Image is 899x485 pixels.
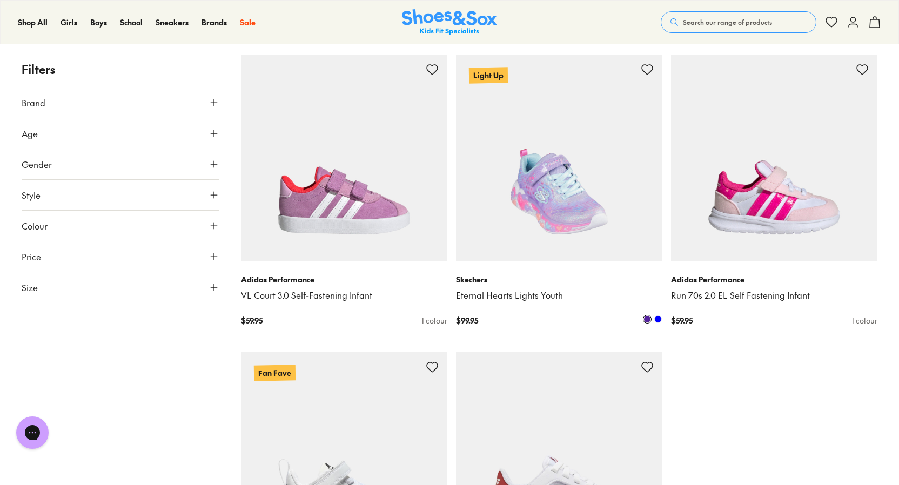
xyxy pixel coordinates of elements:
iframe: Gorgias live chat messenger [11,413,54,453]
p: Skechers [456,274,662,285]
span: Price [22,250,41,263]
span: Style [22,188,41,201]
span: Size [22,281,38,294]
a: Girls [61,17,77,28]
a: Run 70s 2.0 EL Self Fastening Infant [671,289,877,301]
a: Light Up [456,55,662,261]
button: Price [22,241,219,272]
button: Colour [22,211,219,241]
span: $ 99.95 [456,315,478,326]
button: Size [22,272,219,302]
a: Sneakers [156,17,189,28]
div: 1 colour [421,315,447,326]
a: Shoes & Sox [402,9,497,36]
a: Sale [240,17,256,28]
a: VL Court 3.0 Self-Fastening Infant [241,289,447,301]
p: Fan Fave [254,365,296,381]
span: Search our range of products [683,17,772,27]
img: SNS_Logo_Responsive.svg [402,9,497,36]
button: Search our range of products [661,11,816,33]
button: Brand [22,87,219,118]
p: Filters [22,60,219,78]
p: Adidas Performance [671,274,877,285]
span: Brand [22,96,45,109]
button: Style [22,180,219,210]
p: Adidas Performance [241,274,447,285]
button: Age [22,118,219,149]
span: Age [22,127,38,140]
span: $ 59.95 [241,315,263,326]
p: Light Up [469,67,508,84]
a: Brands [202,17,227,28]
a: Boys [90,17,107,28]
a: Eternal Hearts Lights Youth [456,289,662,301]
button: Gender [22,149,219,179]
span: Gender [22,158,52,171]
span: Colour [22,219,48,232]
span: $ 59.95 [671,315,693,326]
div: 1 colour [851,315,877,326]
a: School [120,17,143,28]
a: Shop All [18,17,48,28]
